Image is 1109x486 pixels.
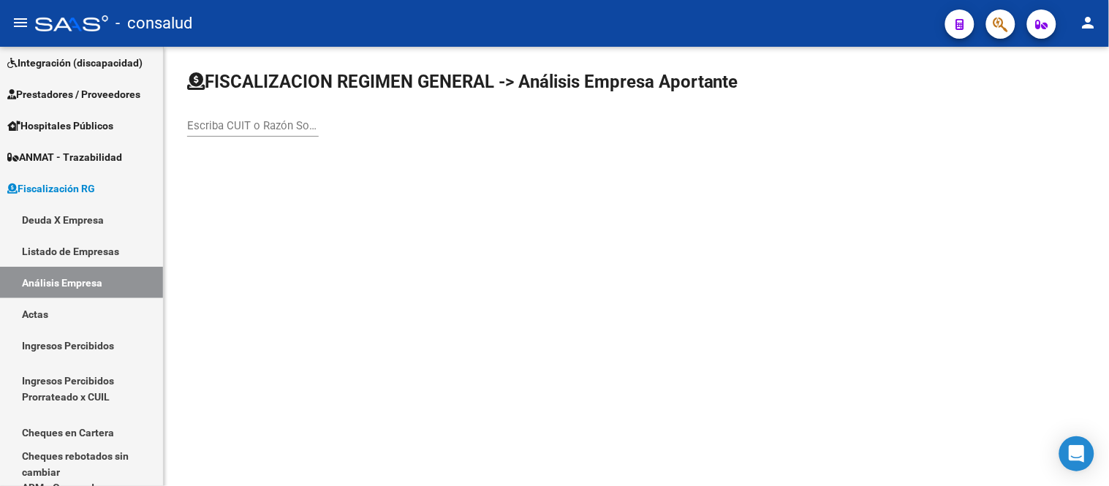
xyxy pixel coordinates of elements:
h1: FISCALIZACION REGIMEN GENERAL -> Análisis Empresa Aportante [187,70,738,94]
span: Prestadores / Proveedores [7,86,140,102]
span: Hospitales Públicos [7,118,113,134]
div: Open Intercom Messenger [1059,436,1094,471]
span: Integración (discapacidad) [7,55,143,71]
mat-icon: menu [12,14,29,31]
span: Fiscalización RG [7,181,95,197]
span: - consalud [116,7,192,39]
span: ANMAT - Trazabilidad [7,149,122,165]
mat-icon: person [1080,14,1097,31]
